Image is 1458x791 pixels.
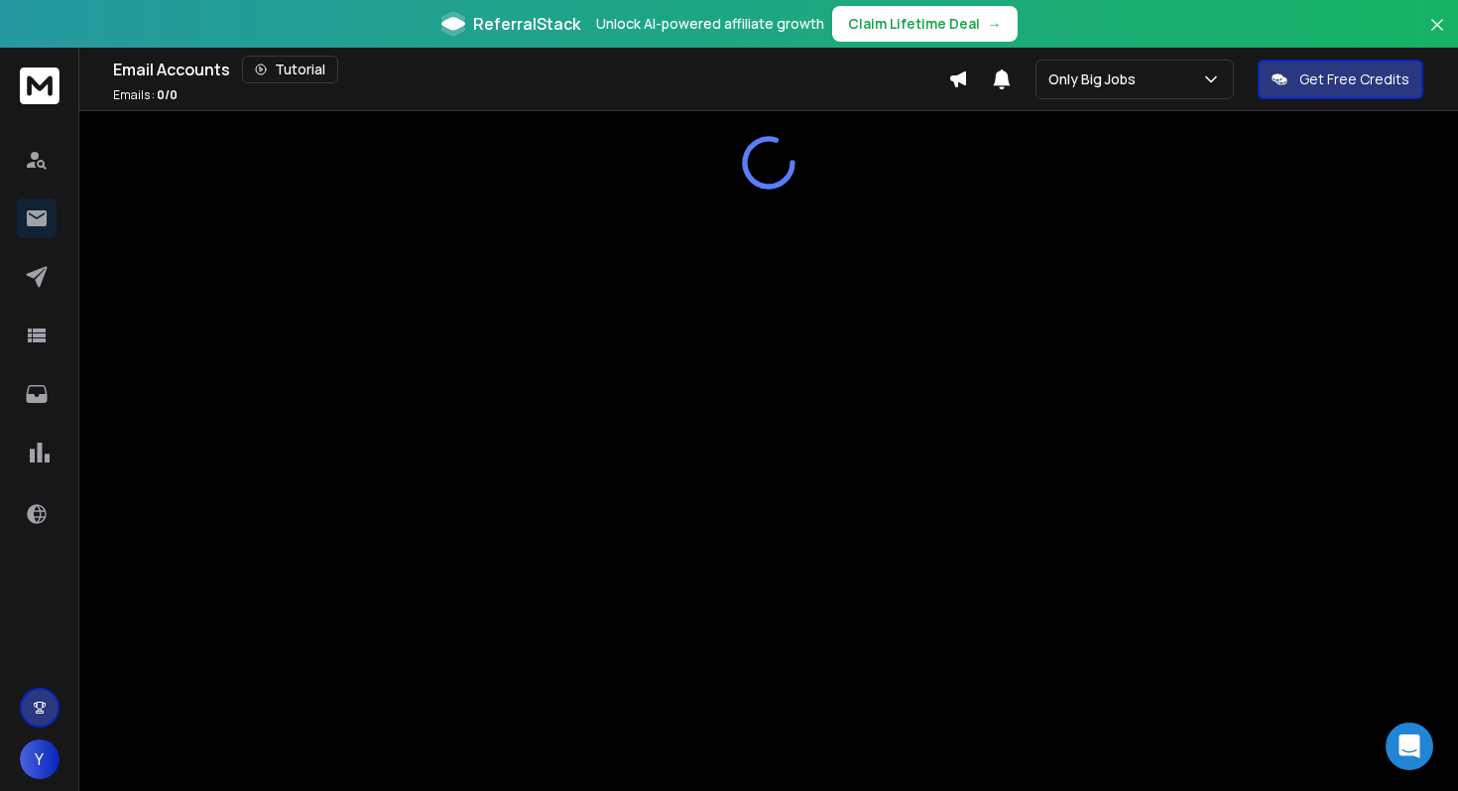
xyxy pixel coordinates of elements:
button: Y [20,739,60,779]
button: Close banner [1424,12,1450,60]
p: Unlock AI-powered affiliate growth [596,14,824,34]
div: Email Accounts [113,56,948,83]
p: Only Big Jobs [1048,69,1144,89]
span: ReferralStack [473,12,580,36]
div: Open Intercom Messenger [1386,723,1433,770]
span: 0 / 0 [157,86,178,103]
p: Get Free Credits [1299,69,1409,89]
p: Emails : [113,87,178,103]
button: Claim Lifetime Deal→ [832,6,1018,42]
button: Tutorial [242,56,338,83]
button: Get Free Credits [1258,60,1423,99]
span: → [988,14,1002,34]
